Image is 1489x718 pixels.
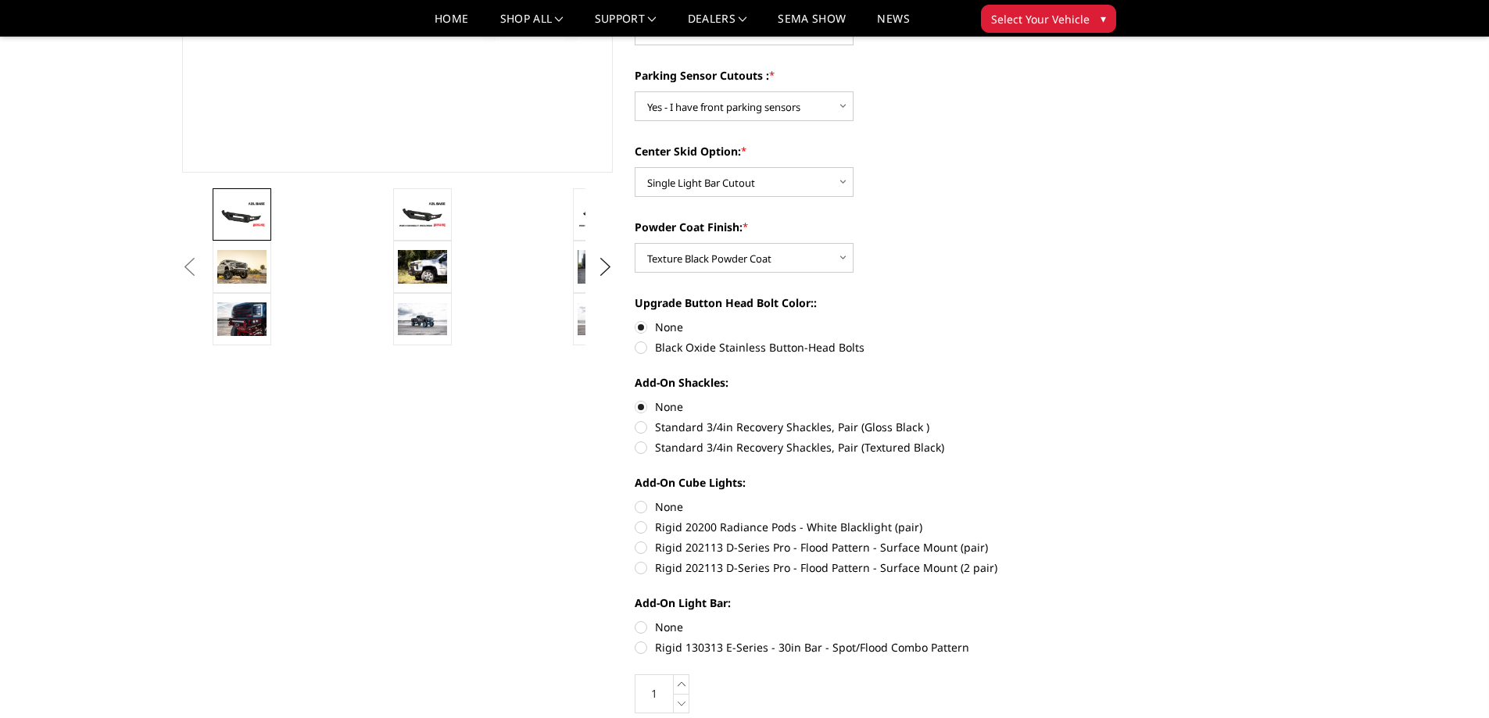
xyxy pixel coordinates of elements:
[635,374,1066,391] label: Add-On Shackles:
[635,67,1066,84] label: Parking Sensor Cutouts :
[688,13,747,36] a: Dealers
[635,295,1066,311] label: Upgrade Button Head Bolt Color::
[635,639,1066,655] label: Rigid 130313 E-Series - 30in Bar - Spot/Flood Combo Pattern
[635,498,1066,515] label: None
[635,143,1066,159] label: Center Skid Option:
[435,13,468,36] a: Home
[635,219,1066,235] label: Powder Coat Finish:
[635,398,1066,415] label: None
[635,519,1066,535] label: Rigid 20200 Radiance Pods - White Blacklight (pair)
[578,303,627,336] img: A2L Series - Base Front Bumper (Non Winch)
[578,250,627,283] img: 2020 RAM HD - Available in single light bar configuration only
[877,13,909,36] a: News
[500,13,564,36] a: shop all
[635,439,1066,455] label: Standard 3/4in Recovery Shackles, Pair (Textured Black)
[635,619,1066,635] label: None
[635,319,1066,335] label: None
[217,201,267,228] img: A2L Series - Base Front Bumper (Non Winch)
[1411,643,1489,718] iframe: Chat Widget
[635,595,1066,611] label: Add-On Light Bar:
[635,559,1066,576] label: Rigid 202113 D-Series Pro - Flood Pattern - Surface Mount (2 pair)
[217,250,267,284] img: 2019 GMC 1500
[398,303,447,335] img: A2L Series - Base Front Bumper (Non Winch)
[635,339,1066,355] label: Black Oxide Stainless Button-Head Bolts
[635,539,1066,555] label: Rigid 202113 D-Series Pro - Flood Pattern - Surface Mount (pair)
[578,201,627,228] img: A2L Series - Base Front Bumper (Non Winch)
[635,474,1066,491] label: Add-On Cube Lights:
[217,302,267,335] img: A2L Series - Base Front Bumper (Non Winch)
[635,419,1066,435] label: Standard 3/4in Recovery Shackles, Pair (Gloss Black )
[593,255,617,279] button: Next
[178,255,202,279] button: Previous
[398,250,447,283] img: 2020 Chevrolet HD - Compatible with block heater connection
[398,201,447,228] img: A2L Series - Base Front Bumper (Non Winch)
[1101,10,1106,27] span: ▾
[981,5,1116,33] button: Select Your Vehicle
[991,11,1090,27] span: Select Your Vehicle
[778,13,846,36] a: SEMA Show
[595,13,657,36] a: Support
